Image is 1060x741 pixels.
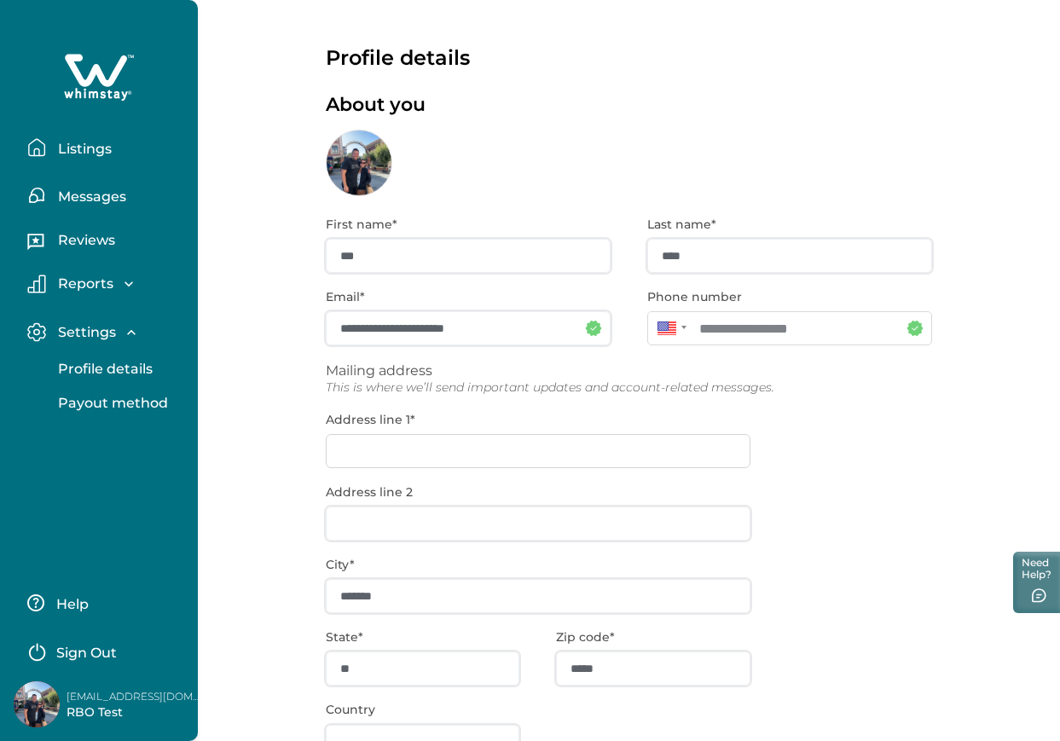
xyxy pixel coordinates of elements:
button: Messages [27,178,184,212]
button: Reviews [27,226,184,260]
p: Sign Out [56,645,117,662]
button: Profile details [39,352,196,386]
p: Listings [53,141,112,158]
button: Listings [27,130,184,165]
p: Profile details [53,361,153,378]
p: About you [326,94,426,117]
p: Phone number [647,290,922,304]
p: Reports [53,275,113,292]
img: Whimstay Host [14,681,60,727]
button: Sign Out [27,634,178,668]
button: Settings [27,322,184,342]
button: Payout method [39,386,196,420]
div: Settings [27,352,184,420]
p: Reviews [53,232,115,249]
button: Reports [27,275,184,293]
button: Help [27,586,178,620]
p: Messages [53,188,126,206]
p: Payout method [53,395,168,412]
p: RBO Test [67,704,203,721]
div: United States: + 1 [647,311,692,345]
p: [EMAIL_ADDRESS][DOMAIN_NAME] [67,688,203,705]
p: Help [51,596,89,613]
p: Settings [53,324,116,341]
